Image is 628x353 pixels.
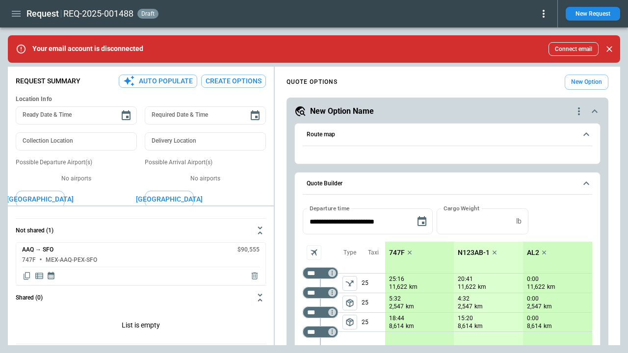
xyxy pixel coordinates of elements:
p: 0:00 [527,295,539,303]
button: Auto Populate [119,75,197,88]
p: 5:32 [389,295,401,303]
button: Shared (0) [16,286,266,309]
div: Too short [303,267,338,279]
p: km [409,283,418,291]
span: Type of sector [342,315,357,329]
p: km [544,322,552,330]
p: AL2 [527,249,539,257]
p: Request Summary [16,77,80,85]
button: left aligned [342,296,357,310]
h6: Route map [307,131,335,138]
p: km [406,322,414,330]
p: Possible Arrival Airport(s) [145,158,266,167]
p: lb [516,217,522,226]
h1: Request [26,8,59,20]
h6: Not shared (1) [16,227,53,234]
p: km [547,283,555,291]
p: 2,547 [458,303,472,311]
button: Create Options [201,75,266,88]
span: Type of sector [342,276,357,291]
p: 8,614 [527,322,542,330]
p: Your email account is disconnected [32,45,143,53]
p: 25:16 [389,276,404,283]
div: quote-option-actions [573,105,585,117]
p: 2,547 [389,303,404,311]
p: 15:20 [458,315,473,322]
p: Taxi [368,249,379,257]
p: Possible Departure Airport(s) [16,158,137,167]
p: 747F [389,249,405,257]
button: Connect email [549,42,599,56]
p: 20:41 [458,276,473,283]
button: Not shared (1) [16,219,266,242]
p: List is empty [16,309,266,344]
h6: Location Info [16,96,266,103]
div: dismiss [602,38,616,60]
button: Close [602,42,616,56]
p: km [406,303,414,311]
h6: 747F [22,257,36,263]
p: 8,614 [389,322,404,330]
div: Too short [303,326,338,338]
p: 25 [362,293,385,312]
button: left aligned [342,315,357,329]
label: Cargo Weight [444,204,479,212]
span: Type of sector [342,296,357,310]
button: Choose date [245,106,265,126]
p: 0:00 [527,315,539,322]
button: New Option Namequote-option-actions [294,105,601,117]
p: 11,622 [527,283,545,291]
h6: $90,555 [237,247,260,253]
button: New Request [566,7,620,21]
button: Route map [303,124,592,146]
button: [GEOGRAPHIC_DATA] [145,191,194,208]
div: Not shared (1) [16,309,266,344]
p: Type [343,249,356,257]
p: 0:00 [527,276,539,283]
p: 25 [362,313,385,331]
span: Aircraft selection [307,245,321,260]
p: 11,622 [389,283,407,291]
p: 25 [362,274,385,293]
span: Display quote schedule [47,271,55,281]
p: No airports [145,175,266,183]
button: Quote Builder [303,173,592,195]
span: Display detailed quote content [34,271,44,281]
h6: MEX-AAQ-PEX-SFO [46,257,97,263]
span: Copy quote content [22,271,32,281]
p: km [544,303,552,311]
div: Not shared (1) [16,242,266,285]
p: 18:44 [389,315,404,322]
h6: Shared (0) [16,295,43,301]
p: 11,622 [458,283,476,291]
div: Too short [303,287,338,299]
button: New Option [565,75,608,90]
button: Choose date [116,106,136,126]
p: 2,547 [527,303,542,311]
span: Delete quote [250,271,260,281]
label: Departure time [310,204,350,212]
p: km [474,322,483,330]
h4: QUOTE OPTIONS [287,80,338,84]
p: km [478,283,486,291]
p: km [474,303,483,311]
p: 4:32 [458,295,470,303]
div: Too short [303,306,338,318]
h5: New Option Name [310,106,374,117]
button: left aligned [342,276,357,291]
h6: AAQ → SFO [22,247,53,253]
p: 8,614 [458,322,472,330]
button: Choose date, selected date is Sep 3, 2025 [412,212,432,231]
span: package_2 [345,298,355,308]
h2: REQ-2025-001488 [63,8,133,20]
h6: Quote Builder [307,180,342,187]
button: [GEOGRAPHIC_DATA] [16,191,65,208]
span: package_2 [345,317,355,327]
p: N123AB-1 [458,249,490,257]
p: No airports [16,175,137,183]
span: draft [139,10,157,17]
